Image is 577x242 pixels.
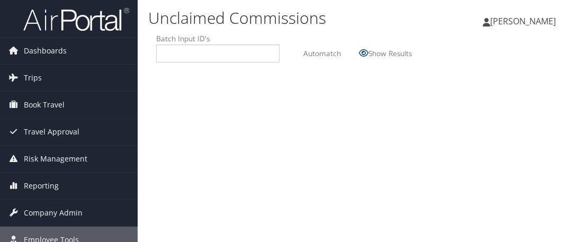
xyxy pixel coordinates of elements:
[24,146,87,172] span: Risk Management
[24,173,59,199] span: Reporting
[368,43,412,63] label: Show Results
[24,65,42,91] span: Trips
[156,33,280,44] label: Batch Input ID's
[23,7,129,32] img: airportal-logo.png
[24,200,83,226] span: Company Admin
[483,5,566,37] a: [PERSON_NAME]
[148,7,427,29] h1: Unclaimed Commissions
[24,92,65,118] span: Book Travel
[490,15,556,27] span: [PERSON_NAME]
[24,38,67,64] span: Dashboards
[24,119,79,145] span: Travel Approval
[303,43,341,63] label: Automatch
